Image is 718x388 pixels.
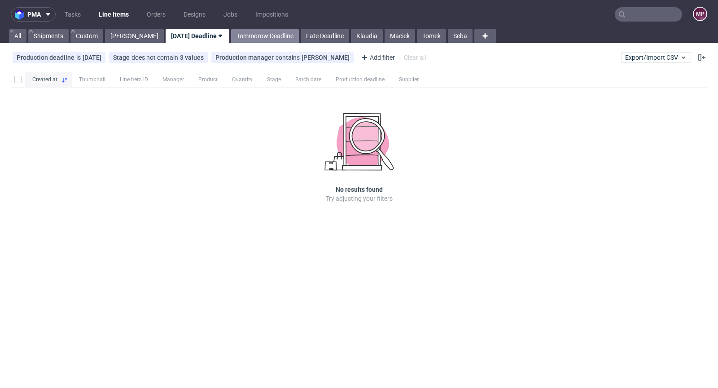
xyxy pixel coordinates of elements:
span: Stage [113,54,131,61]
a: [DATE] Deadline [166,29,229,43]
a: All [9,29,26,43]
a: Tommorow Deadline [231,29,299,43]
a: [PERSON_NAME] [105,29,164,43]
a: Impositions [250,7,293,22]
figcaption: MP [694,8,706,20]
a: Late Deadline [301,29,349,43]
span: is [76,54,83,61]
h3: No results found [336,185,383,194]
span: Production deadline [17,54,76,61]
span: does not contain [131,54,180,61]
span: Thumbnail [79,76,105,84]
a: Jobs [218,7,243,22]
a: Tasks [59,7,86,22]
button: pma [11,7,56,22]
div: Add filter [357,50,397,65]
span: Production deadline [336,76,385,84]
a: Seba [448,29,473,43]
span: Export/Import CSV [625,54,687,61]
span: Quantity [232,76,253,84]
span: Stage [267,76,281,84]
a: Orders [141,7,171,22]
a: Line Items [93,7,134,22]
div: Clear all [402,51,428,64]
a: Klaudia [351,29,383,43]
div: [PERSON_NAME] [302,54,350,61]
span: contains [276,54,302,61]
span: Supplier [399,76,419,84]
a: Tomek [417,29,446,43]
img: logo [15,9,27,20]
a: Custom [70,29,103,43]
button: Export/Import CSV [621,52,691,63]
a: Maciek [385,29,415,43]
span: Product [198,76,218,84]
span: Manager [162,76,184,84]
a: Shipments [28,29,69,43]
span: Production manager [215,54,276,61]
p: Try adjusting your filters [326,194,393,203]
span: pma [27,11,41,18]
span: Batch date [295,76,321,84]
div: [DATE] [83,54,101,61]
div: 3 values [180,54,204,61]
span: Line item ID [120,76,148,84]
a: Designs [178,7,211,22]
span: Created at [32,76,57,84]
